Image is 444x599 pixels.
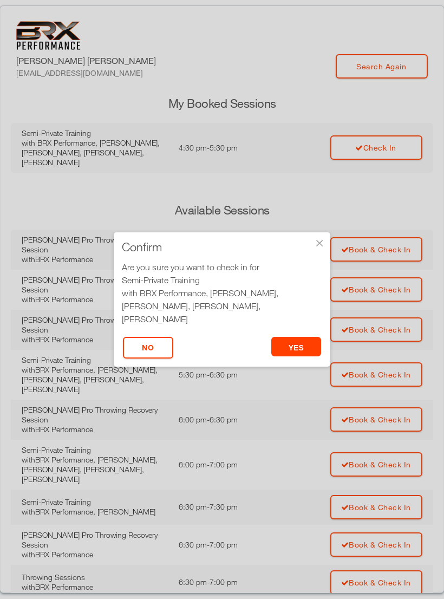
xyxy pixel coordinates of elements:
div: × [314,238,325,249]
div: Semi-Private Training [122,274,322,287]
button: yes [271,337,322,356]
div: with BRX Performance, [PERSON_NAME], [PERSON_NAME], [PERSON_NAME], [PERSON_NAME] [122,287,322,325]
div: Are you sure you want to check in for at 4:30 pm? [122,261,322,338]
button: No [123,337,173,359]
span: Confirm [122,242,162,252]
